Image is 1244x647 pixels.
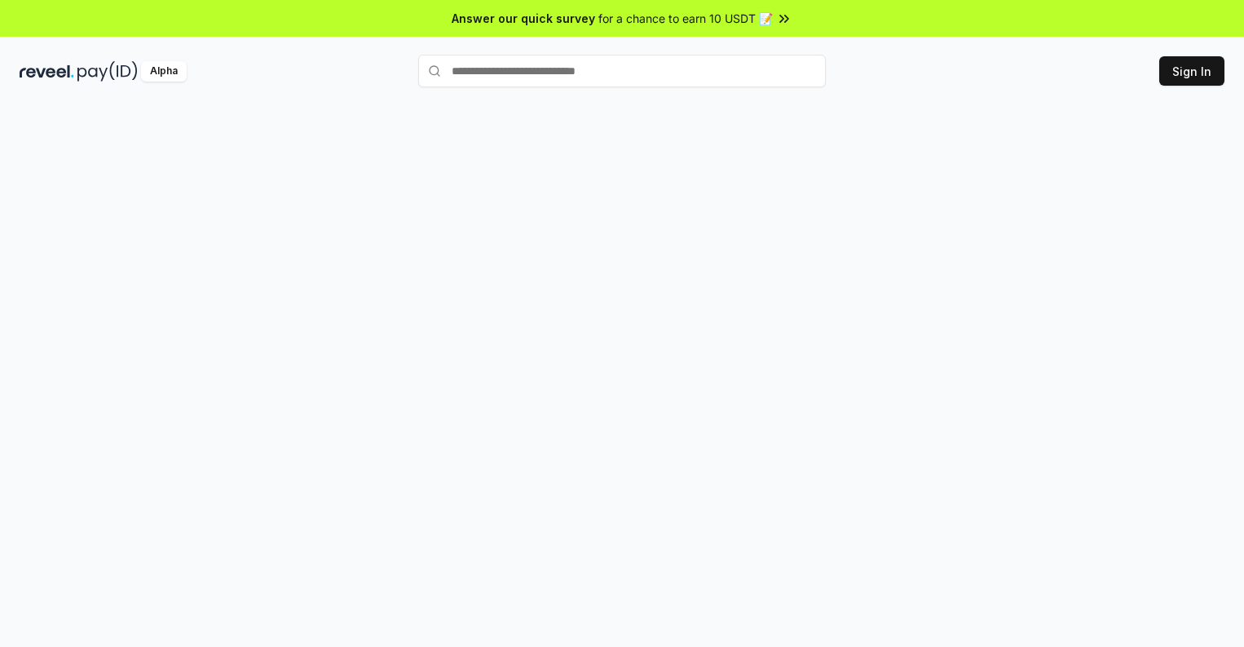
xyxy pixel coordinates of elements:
[20,61,74,82] img: reveel_dark
[452,10,595,27] span: Answer our quick survey
[1159,56,1224,86] button: Sign In
[598,10,773,27] span: for a chance to earn 10 USDT 📝
[141,61,187,82] div: Alpha
[77,61,138,82] img: pay_id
